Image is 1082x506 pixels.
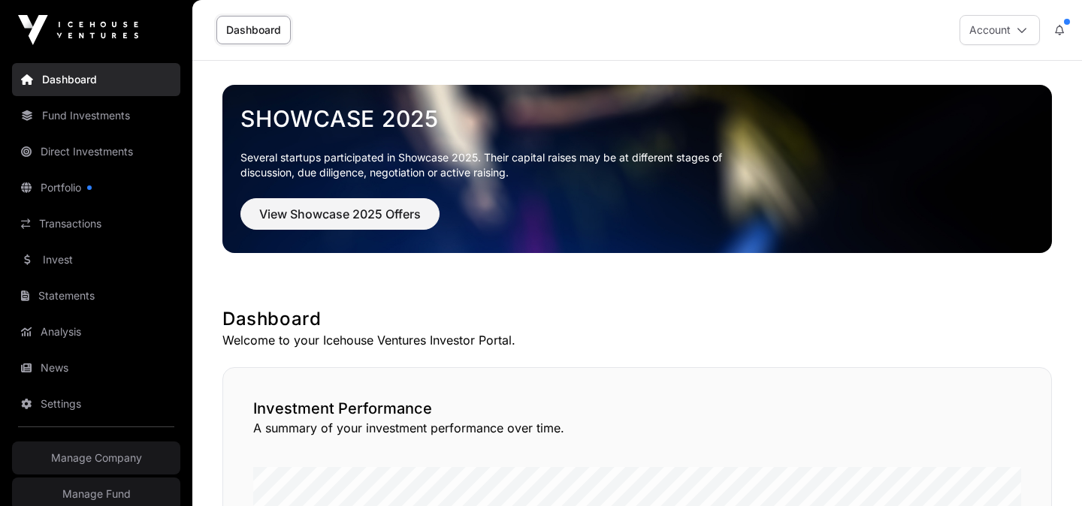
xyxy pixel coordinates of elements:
a: View Showcase 2025 Offers [240,213,440,228]
a: Statements [12,279,180,312]
p: A summary of your investment performance over time. [253,419,1021,437]
img: Icehouse Ventures Logo [18,15,138,45]
a: Transactions [12,207,180,240]
a: Portfolio [12,171,180,204]
button: Account [960,15,1040,45]
a: Invest [12,243,180,276]
a: Settings [12,387,180,420]
a: Showcase 2025 [240,105,1034,132]
a: Analysis [12,315,180,348]
span: View Showcase 2025 Offers [259,205,421,223]
button: View Showcase 2025 Offers [240,198,440,230]
a: News [12,351,180,384]
a: Dashboard [12,63,180,96]
a: Fund Investments [12,99,180,132]
a: Dashboard [216,16,291,44]
p: Welcome to your Icehouse Ventures Investor Portal. [222,331,1052,349]
p: Several startups participated in Showcase 2025. Their capital raises may be at different stages o... [240,150,745,180]
img: Showcase 2025 [222,85,1052,253]
h2: Investment Performance [253,398,1021,419]
a: Direct Investments [12,135,180,168]
iframe: Chat Widget [1007,434,1082,506]
h1: Dashboard [222,307,1052,331]
a: Manage Company [12,441,180,474]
